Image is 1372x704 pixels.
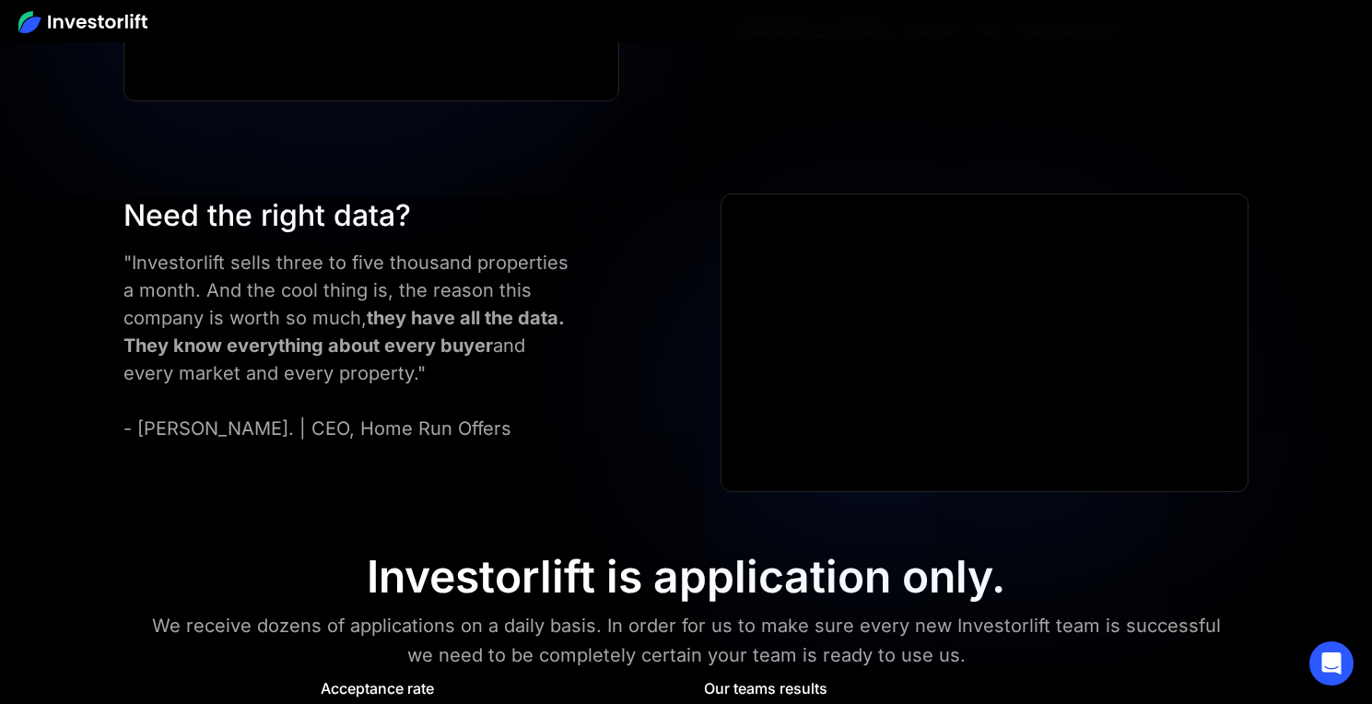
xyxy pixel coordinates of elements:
[321,677,434,699] div: Acceptance rate
[367,550,1005,604] div: Investorlift is application only.
[721,194,1248,491] iframe: Ryan Pineda | Testimonial
[704,677,827,699] div: Our teams results
[137,611,1235,670] div: We receive dozens of applications on a daily basis. In order for us to make sure every new Invest...
[123,194,569,238] div: Need the right data?
[1309,641,1354,686] div: Open Intercom Messenger
[123,249,569,442] div: "Investorlift sells three to five thousand properties a month. And the cool thing is, the reason ...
